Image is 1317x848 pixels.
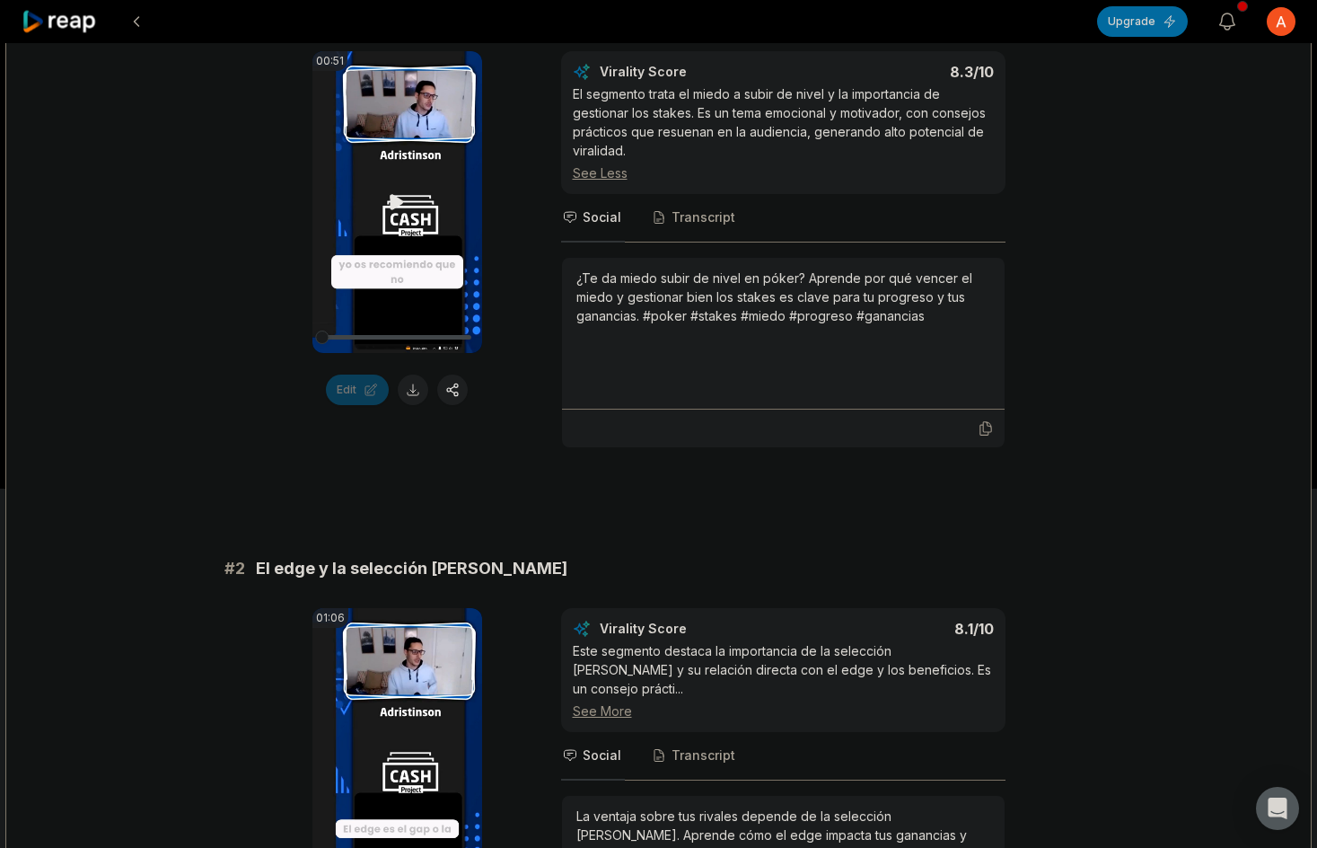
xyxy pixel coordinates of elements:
[573,702,994,720] div: See More
[224,556,245,581] span: # 2
[1256,787,1299,830] div: Open Intercom Messenger
[600,620,793,638] div: Virality Score
[672,208,735,226] span: Transcript
[672,746,735,764] span: Transcript
[583,208,621,226] span: Social
[576,269,990,325] div: ¿Te da miedo subir de nivel en póker? Aprende por qué vencer el miedo y gestionar bien los stakes...
[561,732,1005,781] nav: Tabs
[573,163,994,182] div: See Less
[573,641,994,720] div: Este segmento destaca la importancia de la selección [PERSON_NAME] y su relación directa con el e...
[561,194,1005,243] nav: Tabs
[583,746,621,764] span: Social
[801,620,994,638] div: 8.1 /10
[312,51,482,353] video: Your browser does not support mp4 format.
[1097,6,1188,37] button: Upgrade
[801,63,994,81] div: 8.3 /10
[600,63,793,81] div: Virality Score
[256,556,567,581] span: El edge y la selección [PERSON_NAME]
[573,84,994,182] div: El segmento trata el miedo a subir de nivel y la importancia de gestionar los stakes. Es un tema ...
[326,375,389,405] button: Edit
